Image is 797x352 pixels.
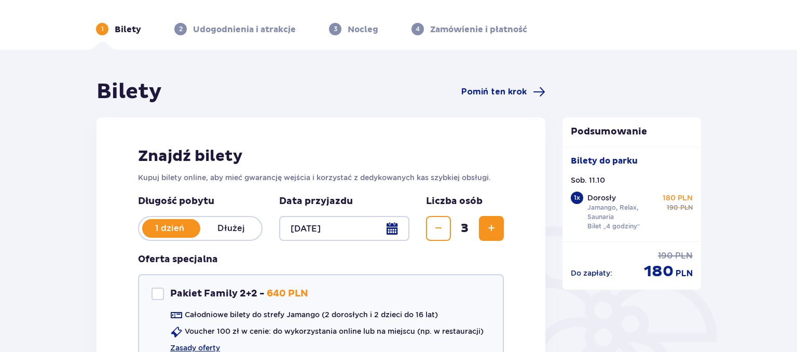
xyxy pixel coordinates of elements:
p: Sob. 11.10 [571,175,605,185]
p: 2 [179,24,183,34]
p: Pakiet Family 2+2 - [170,288,265,300]
p: Bilet „4 godziny” [587,222,640,231]
p: Dorosły [587,193,616,203]
p: Nocleg [348,24,378,35]
div: 3Nocleg [329,23,378,35]
p: Data przyjazdu [279,195,353,208]
p: 1 [101,24,104,34]
p: Kupuj bilety online, aby mieć gwarancję wejścia i korzystać z dedykowanych kas szybkiej obsługi. [138,172,504,183]
p: Liczba osób [426,195,483,208]
div: 1 x [571,192,583,204]
p: 3 [334,24,337,34]
p: Bilety do parku [571,155,638,167]
div: 4Zamówienie i płatność [411,23,527,35]
p: Do zapłaty : [571,268,612,278]
span: 180 [644,262,674,281]
p: Udogodnienia i atrakcje [193,24,296,35]
a: Pomiń ten krok [461,86,545,98]
span: PLN [680,203,693,212]
p: Długość pobytu [138,195,263,208]
p: Bilety [115,24,141,35]
p: Jamango, Relax, Saunaria [587,203,659,222]
p: Podsumowanie [562,126,702,138]
button: Zmniejsz [426,216,451,241]
p: Voucher 100 zł w cenie: do wykorzystania online lub na miejscu (np. w restauracji) [185,326,484,336]
span: Pomiń ten krok [461,86,527,98]
h3: Oferta specjalna [138,253,218,266]
p: 640 PLN [267,288,308,300]
span: 190 [667,203,678,212]
p: 1 dzień [139,223,200,234]
p: 4 [416,24,420,34]
button: Zwiększ [479,216,504,241]
h1: Bilety [97,79,162,105]
p: Całodniowe bilety do strefy Jamango (2 dorosłych i 2 dzieci do 16 lat) [185,309,438,320]
span: PLN [676,268,693,279]
span: 3 [453,221,477,236]
div: 2Udogodnienia i atrakcje [174,23,296,35]
h2: Znajdź bilety [138,146,504,166]
p: Dłużej [200,223,262,234]
p: 180 PLN [663,193,693,203]
span: 190 [658,250,673,262]
p: Zamówienie i płatność [430,24,527,35]
span: PLN [675,250,693,262]
div: 1Bilety [96,23,141,35]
